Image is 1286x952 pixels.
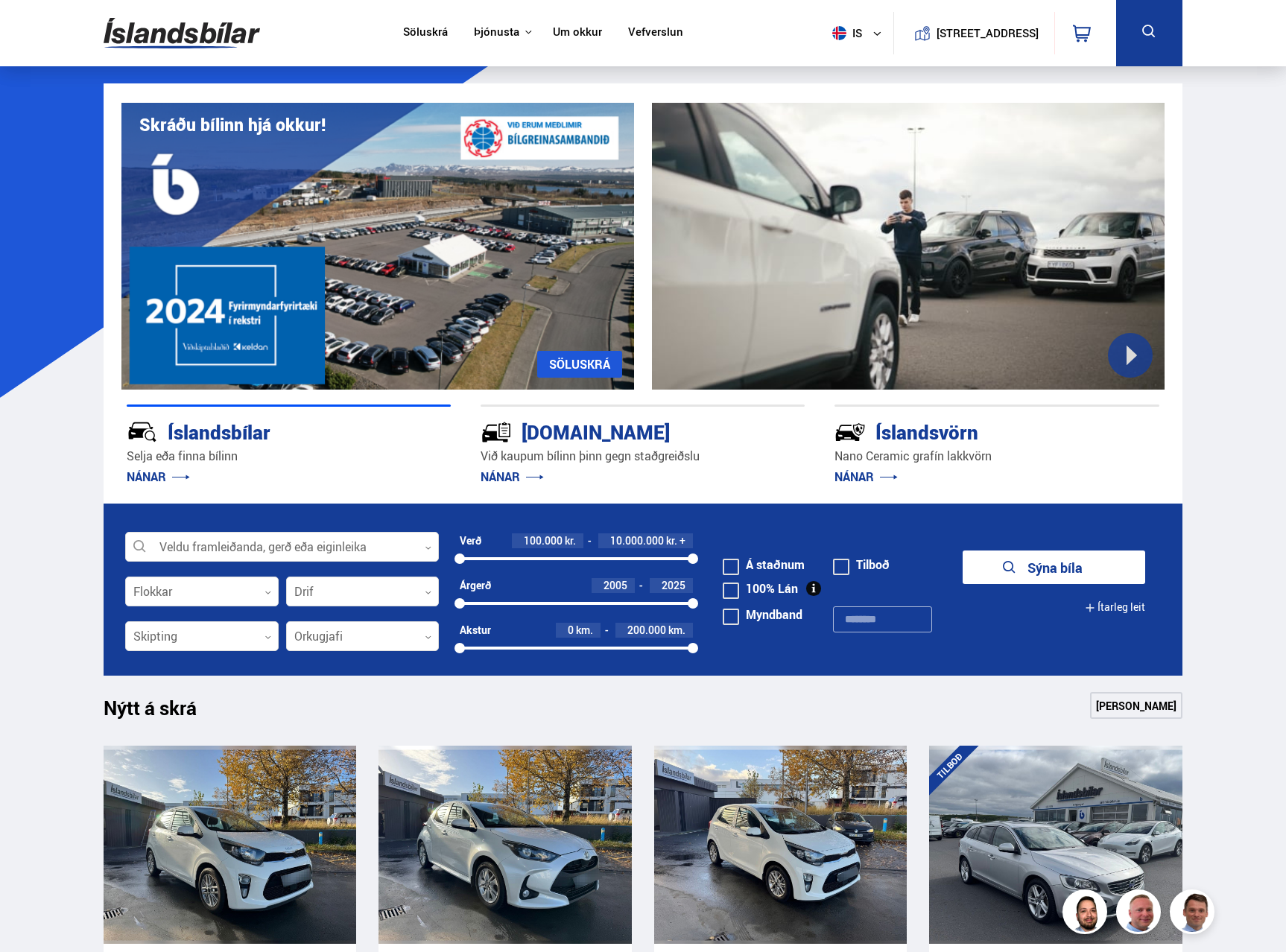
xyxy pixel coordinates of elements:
[460,580,491,591] div: Árgerð
[628,25,683,41] a: Vefverslun
[127,416,158,448] img: JRvxyua_JYH6wB4c.svg
[826,11,893,55] button: is
[460,535,481,547] div: Verð
[139,115,326,135] h1: Skráðu bílinn hjá okkur!
[680,535,685,547] span: +
[723,559,805,571] label: Á staðnum
[576,624,593,636] span: km.
[481,416,512,448] img: tr5P-W3DuiFaO7aO.svg
[723,609,802,621] label: Myndband
[610,533,664,548] span: 10.000.000
[668,624,685,636] span: km.
[481,448,805,465] p: Við kaupum bílinn þinn gegn staðgreiðslu
[104,696,223,728] h1: Nýtt á skrá
[403,25,448,41] a: Söluskrá
[460,624,491,636] div: Akstur
[481,469,544,485] a: NÁNAR
[666,535,677,547] span: kr.
[627,623,666,637] span: 200.000
[1172,892,1217,936] img: FbJEzSuNWCJXmdc-.webp
[127,469,190,485] a: NÁNAR
[942,27,1033,39] button: [STREET_ADDRESS]
[834,418,1106,444] div: Íslandsvörn
[524,533,563,548] span: 100.000
[1118,892,1163,936] img: siFngHWaQ9KaOqBr.png
[474,25,519,39] button: Þjónusta
[834,416,866,448] img: -Svtn6bYgwAsiwNX.svg
[963,550,1145,584] button: Sýna bíla
[1085,591,1145,624] button: Ítarleg leit
[834,469,898,485] a: NÁNAR
[826,26,864,40] span: is
[481,418,752,444] div: [DOMAIN_NAME]
[834,448,1159,465] p: Nano Ceramic grafín lakkvörn
[1065,892,1109,936] img: nhp88E3Fdnt1Opn2.png
[832,26,846,40] img: svg+xml;base64,PHN2ZyB4bWxucz0iaHR0cDovL3d3dy53My5vcmcvMjAwMC9zdmciIHdpZHRoPSI1MTIiIGhlaWdodD0iNT...
[121,103,634,390] img: eKx6w-_Home_640_.png
[553,25,602,41] a: Um okkur
[565,535,576,547] span: kr.
[127,418,398,444] div: Íslandsbílar
[127,448,451,465] p: Selja eða finna bílinn
[723,583,798,594] label: 100% Lán
[902,12,1047,54] a: [STREET_ADDRESS]
[537,351,622,378] a: SÖLUSKRÁ
[604,578,627,592] span: 2005
[1090,692,1182,719] a: [PERSON_NAME]
[568,623,574,637] span: 0
[833,559,890,571] label: Tilboð
[662,578,685,592] span: 2025
[104,9,260,57] img: G0Ugv5HjCgRt.svg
